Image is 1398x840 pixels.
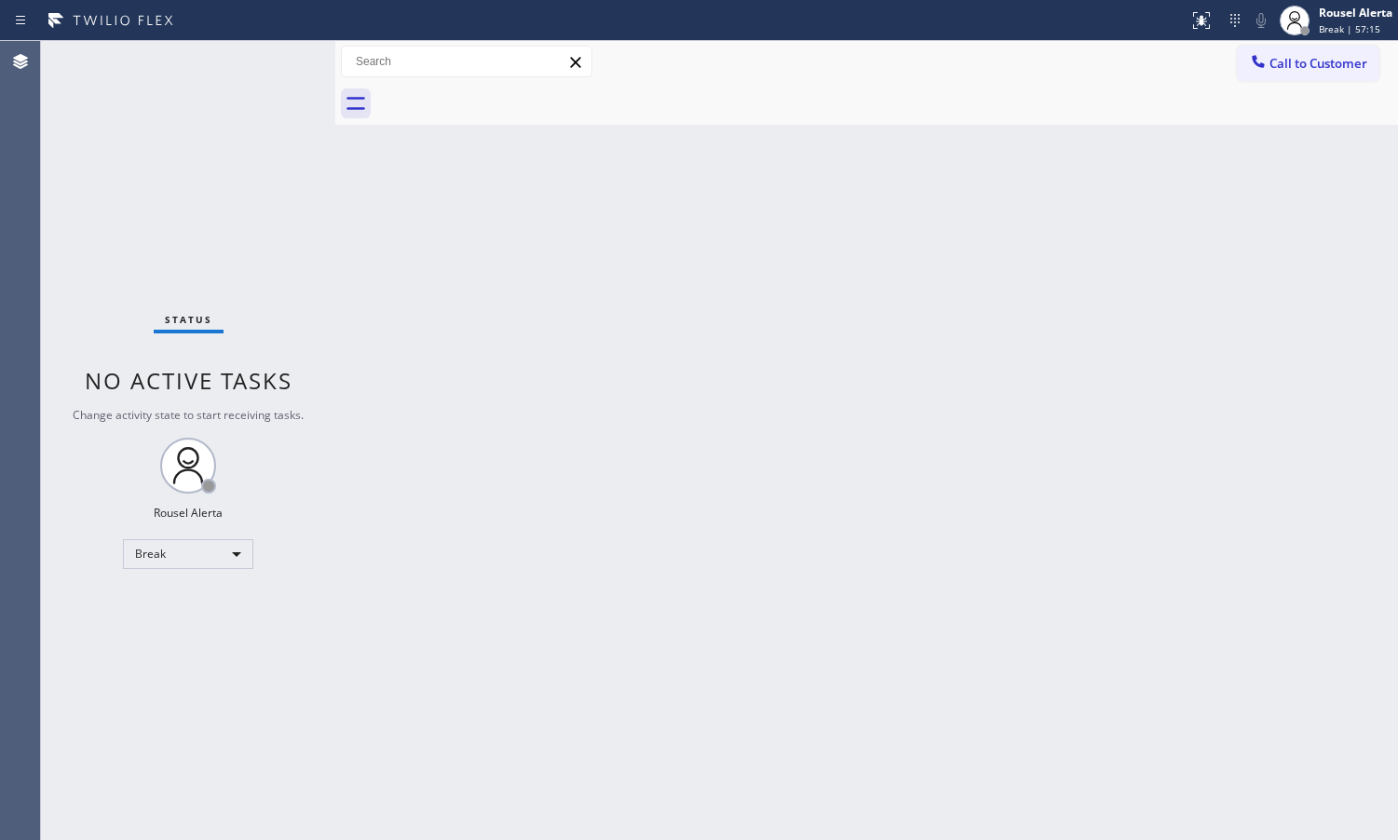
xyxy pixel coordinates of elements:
span: Status [165,313,212,326]
div: Rousel Alerta [1319,5,1392,20]
span: Call to Customer [1269,55,1367,72]
input: Search [342,47,591,76]
button: Mute [1248,7,1274,34]
div: Rousel Alerta [154,505,223,521]
button: Call to Customer [1237,46,1379,81]
span: No active tasks [85,365,292,396]
span: Change activity state to start receiving tasks. [73,407,304,423]
div: Break [123,539,253,569]
span: Break | 57:15 [1319,22,1380,35]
